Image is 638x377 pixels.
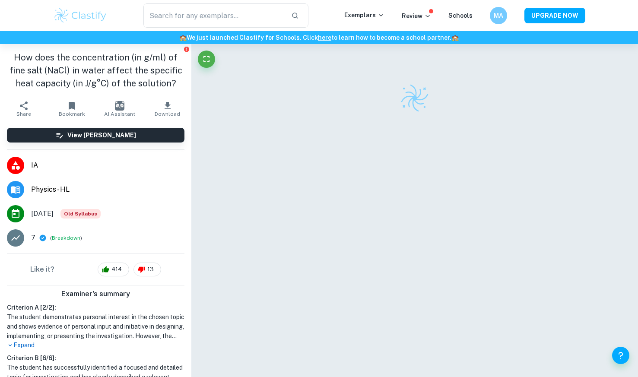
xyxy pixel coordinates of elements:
img: Clastify logo [53,7,108,24]
span: Share [16,111,31,117]
button: Breakdown [52,234,80,242]
p: 7 [31,233,35,243]
input: Search for any exemplars... [143,3,285,28]
button: View [PERSON_NAME] [7,128,184,143]
h6: Examiner's summary [3,289,188,299]
span: ( ) [50,234,82,242]
button: Fullscreen [198,51,215,68]
img: Clastify logo [400,83,430,113]
span: Download [155,111,180,117]
h6: Criterion A [ 2 / 2 ]: [7,303,184,312]
p: Exemplars [344,10,384,20]
span: 414 [107,265,127,274]
button: AI Assistant [96,97,144,121]
h6: Criterion B [ 6 / 6 ]: [7,353,184,363]
span: [DATE] [31,209,54,219]
button: Report issue [183,46,190,52]
span: IA [31,160,184,171]
button: Download [143,97,191,121]
span: Old Syllabus [60,209,101,219]
div: 13 [133,263,161,276]
p: Review [402,11,431,21]
button: UPGRADE NOW [524,8,585,23]
button: Help and Feedback [612,347,629,364]
h6: Like it? [30,264,54,275]
span: 🏫 [179,34,187,41]
a: here [318,34,331,41]
span: 13 [143,265,159,274]
span: Physics - HL [31,184,184,195]
img: AI Assistant [115,101,124,111]
h6: We just launched Clastify for Schools. Click to learn how to become a school partner. [2,33,636,42]
a: Schools [448,12,473,19]
span: AI Assistant [104,111,135,117]
p: Expand [7,341,184,350]
h6: View [PERSON_NAME] [67,130,136,140]
button: MA [490,7,507,24]
button: Bookmark [48,97,96,121]
span: Bookmark [59,111,85,117]
h1: The student demonstrates personal interest in the chosen topic and shows evidence of personal inp... [7,312,184,341]
span: 🏫 [451,34,459,41]
h6: MA [493,11,503,20]
div: 414 [98,263,129,276]
div: Starting from the May 2025 session, the Physics IA requirements have changed. It's OK to refer to... [60,209,101,219]
h1: How does the concentration (in g/ml) of fine salt (NaCl) in water affect the specific heat capaci... [7,51,184,90]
